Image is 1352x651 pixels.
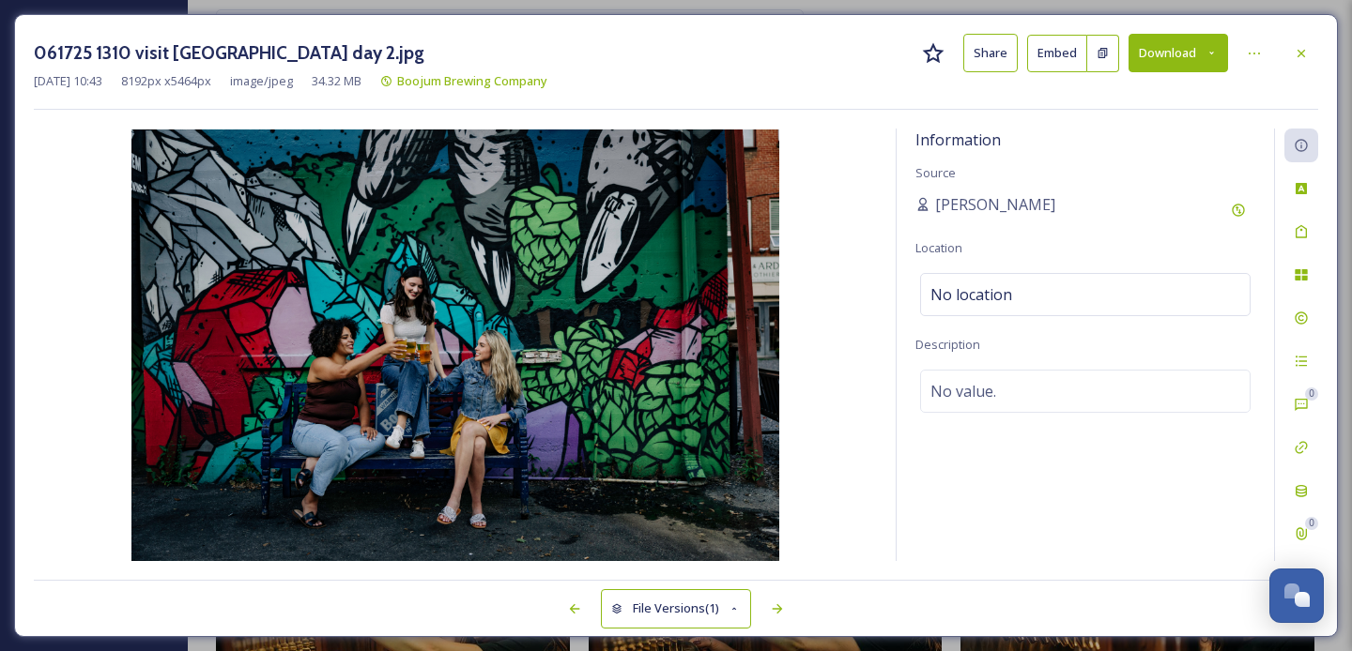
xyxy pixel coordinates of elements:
span: Description [915,336,980,353]
span: [DATE] 10:43 [34,72,102,90]
span: 34.32 MB [312,72,361,90]
span: 8192 px x 5464 px [121,72,211,90]
span: No location [930,283,1012,306]
span: image/jpeg [230,72,293,90]
div: 0 [1305,517,1318,530]
button: Embed [1027,35,1087,72]
span: [PERSON_NAME] [935,193,1055,216]
div: 0 [1305,387,1318,401]
button: File Versions(1) [601,589,751,628]
button: Open Chat [1269,568,1324,623]
img: 061725%201310%20visit%20haywood%20day%202.jpg [34,129,877,561]
span: Information [915,129,1001,150]
button: Share [963,34,1018,72]
span: Source [915,164,956,181]
button: Download [1129,34,1228,72]
h3: 061725 1310 visit [GEOGRAPHIC_DATA] day 2.jpg [34,39,424,67]
span: Boojum Brewing Company [397,72,547,89]
span: Location [915,239,962,256]
span: No value. [930,380,996,402]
